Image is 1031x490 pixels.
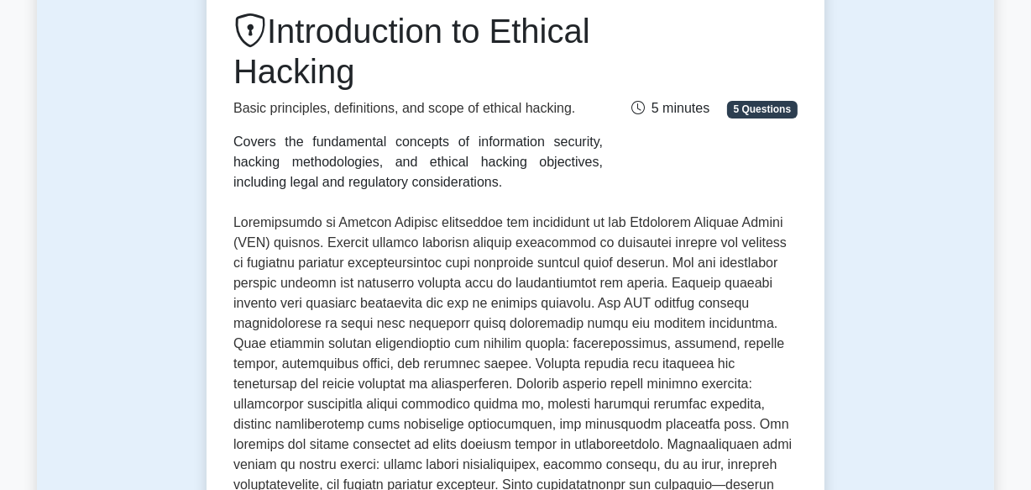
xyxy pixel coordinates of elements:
[727,101,798,118] span: 5 Questions
[233,132,603,192] div: Covers the fundamental concepts of information security, hacking methodologies, and ethical hacki...
[233,98,603,119] p: Basic principles, definitions, and scope of ethical hacking.
[233,11,603,92] h1: Introduction to Ethical Hacking
[631,101,709,115] span: 5 minutes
